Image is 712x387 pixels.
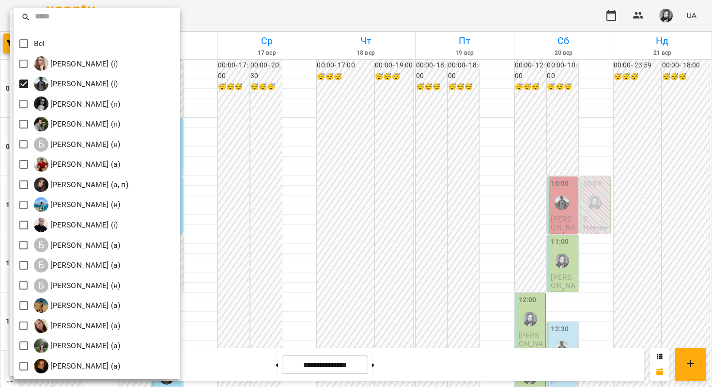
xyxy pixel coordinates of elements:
[34,278,48,293] div: Б
[34,238,121,252] a: Б [PERSON_NAME] (а)
[34,77,48,91] img: І
[34,319,48,333] img: Б
[34,319,121,333] div: Біла Євгенія Олександрівна (а)
[48,320,121,332] p: [PERSON_NAME] (а)
[48,219,118,231] p: [PERSON_NAME] (і)
[34,218,118,232] a: Б [PERSON_NAME] (і)
[34,177,128,192] div: Бень Дар'я Олегівна (а, п)
[48,360,121,372] p: [PERSON_NAME] (а)
[34,359,121,373] a: Б [PERSON_NAME] (а)
[48,118,121,130] p: [PERSON_NAME] (п)
[34,197,121,212] a: Б [PERSON_NAME] (н)
[34,56,118,71] a: І [PERSON_NAME] (і)
[34,117,121,131] a: Б [PERSON_NAME] (п)
[34,359,121,373] div: Білоскурська Олександра Романівна (а)
[34,38,45,49] p: Всі
[34,258,48,273] div: Б
[48,199,121,210] p: [PERSON_NAME] (н)
[34,56,48,71] img: І
[34,197,48,212] img: Б
[48,78,118,90] p: [PERSON_NAME] (і)
[48,98,121,110] p: [PERSON_NAME] (п)
[48,58,118,70] p: [PERSON_NAME] (і)
[48,340,121,352] p: [PERSON_NAME] (а)
[34,97,121,111] a: А [PERSON_NAME] (п)
[34,298,121,313] a: Б [PERSON_NAME] (а)
[34,157,121,172] a: Б [PERSON_NAME] (а)
[34,157,48,172] img: Б
[34,339,121,353] div: Білокур Катерина (а)
[34,218,48,232] img: Б
[34,137,48,152] div: Б
[48,159,121,170] p: [PERSON_NAME] (а)
[34,319,121,333] a: Б [PERSON_NAME] (а)
[34,177,48,192] img: Б
[34,258,121,273] a: Б [PERSON_NAME] (а)
[34,238,48,252] div: Б
[34,77,118,91] a: І [PERSON_NAME] (і)
[34,97,48,111] img: А
[34,197,121,212] div: Берковець Дарина Володимирівна (н)
[34,177,128,192] a: Б [PERSON_NAME] (а, п)
[34,298,48,313] img: Б
[34,77,118,91] div: Ілля Закіров (і)
[34,359,48,373] img: Б
[48,139,121,150] p: [PERSON_NAME] (н)
[34,339,121,353] a: Б [PERSON_NAME] (а)
[48,300,121,311] p: [PERSON_NAME] (а)
[34,278,121,293] a: Б [PERSON_NAME] (н)
[34,117,48,131] img: Б
[48,240,121,251] p: [PERSON_NAME] (а)
[48,179,128,191] p: [PERSON_NAME] (а, п)
[34,137,121,152] a: Б [PERSON_NAME] (н)
[34,238,121,252] div: Богуш Альбіна (а)
[48,280,121,291] p: [PERSON_NAME] (н)
[48,259,121,271] p: [PERSON_NAME] (а)
[34,298,121,313] div: Брежнєва Катерина Ігорівна (а)
[34,339,48,353] img: Б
